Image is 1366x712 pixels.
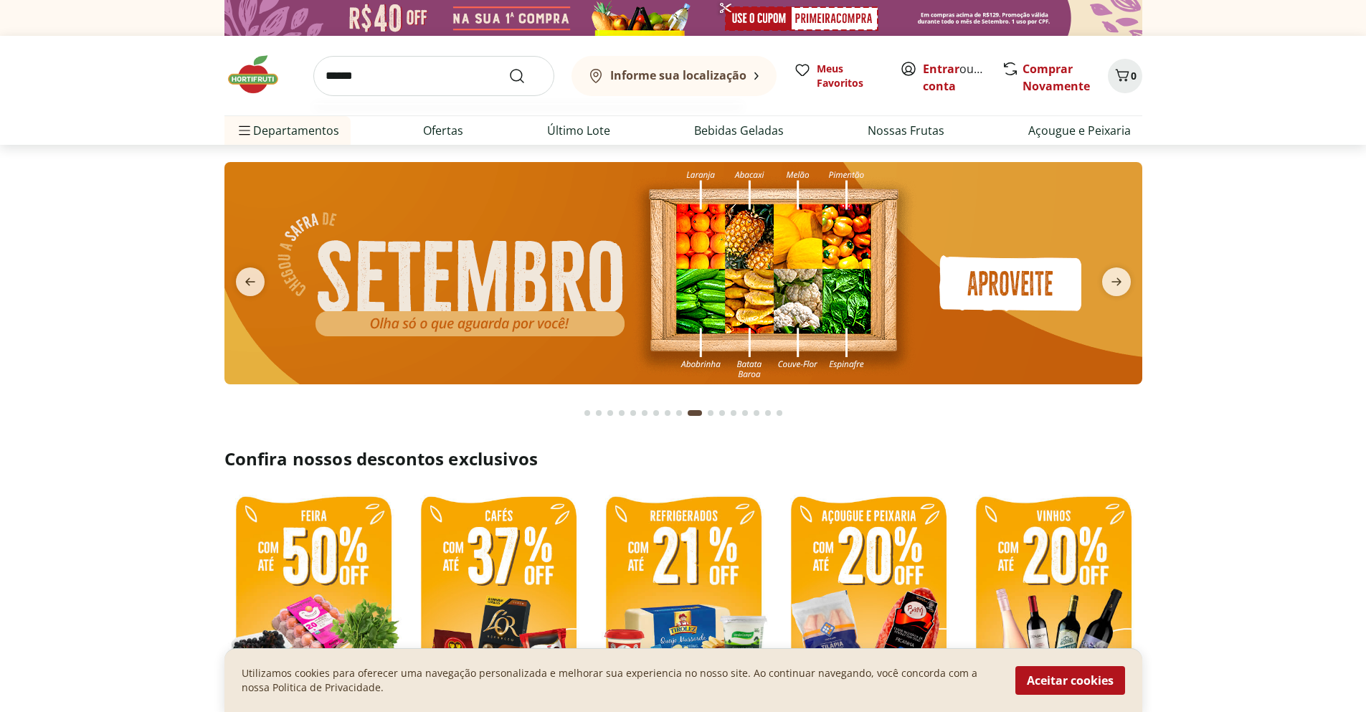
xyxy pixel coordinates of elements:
button: Informe sua localização [571,56,777,96]
img: Hortifruti [224,53,296,96]
button: Aceitar cookies [1015,666,1125,695]
span: Meus Favoritos [817,62,883,90]
a: Entrar [923,61,959,77]
span: Departamentos [236,113,339,148]
button: Go to page 11 from fs-carousel [705,396,716,430]
button: previous [224,267,276,296]
a: Último Lote [547,122,610,139]
img: SAFRA [224,162,1142,384]
a: Ofertas [423,122,463,139]
button: Go to page 5 from fs-carousel [627,396,639,430]
button: next [1091,267,1142,296]
button: Current page from fs-carousel [685,396,705,430]
button: Go to page 6 from fs-carousel [639,396,650,430]
button: Go to page 3 from fs-carousel [604,396,616,430]
button: Menu [236,113,253,148]
button: Go to page 8 from fs-carousel [662,396,673,430]
button: Submit Search [508,67,543,85]
b: Informe sua localização [610,67,746,83]
button: Go to page 15 from fs-carousel [751,396,762,430]
input: search [313,56,554,96]
button: Go to page 2 from fs-carousel [593,396,604,430]
a: Criar conta [923,61,1002,94]
a: Comprar Novamente [1023,61,1090,94]
button: Go to page 7 from fs-carousel [650,396,662,430]
button: Go to page 14 from fs-carousel [739,396,751,430]
button: Go to page 9 from fs-carousel [673,396,685,430]
a: Bebidas Geladas [694,122,784,139]
p: Utilizamos cookies para oferecer uma navegação personalizada e melhorar sua experiencia no nosso ... [242,666,998,695]
button: Go to page 1 from fs-carousel [582,396,593,430]
a: Nossas Frutas [868,122,944,139]
a: Açougue e Peixaria [1028,122,1131,139]
button: Go to page 4 from fs-carousel [616,396,627,430]
button: Go to page 13 from fs-carousel [728,396,739,430]
h2: Confira nossos descontos exclusivos [224,447,1142,470]
a: Meus Favoritos [794,62,883,90]
span: ou [923,60,987,95]
button: Go to page 17 from fs-carousel [774,396,785,430]
button: Carrinho [1108,59,1142,93]
span: 0 [1131,69,1137,82]
button: Go to page 16 from fs-carousel [762,396,774,430]
button: Go to page 12 from fs-carousel [716,396,728,430]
